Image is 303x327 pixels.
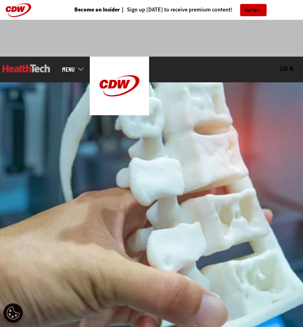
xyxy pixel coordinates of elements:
a: Sign Up [240,4,267,16]
button: Open Preferences [3,303,23,323]
a: Log in [280,65,293,72]
a: CDW [90,109,149,117]
a: mobile-menu [62,66,90,72]
img: Home [90,57,149,115]
div: Cookie Settings [3,303,23,323]
img: Home [2,65,50,72]
div: User menu [280,65,293,73]
a: Become an Insider [74,7,120,13]
a: Sign up [DATE] to receive premium content! [120,7,232,13]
